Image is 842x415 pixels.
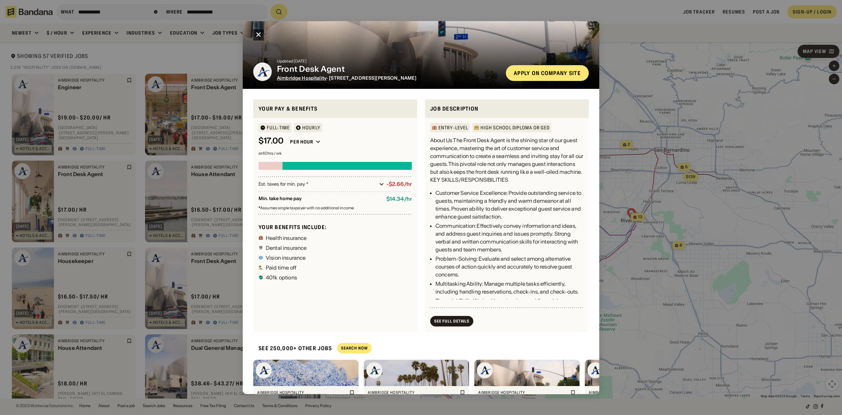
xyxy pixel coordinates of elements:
[302,126,320,130] div: HOURLY
[341,347,368,350] div: Search Now
[386,196,412,202] div: $ 14.34 / hr
[277,75,501,81] div: · [STREET_ADDRESS][PERSON_NAME]
[514,70,581,76] div: Apply on company site
[290,139,313,145] div: Per hour
[587,362,603,378] img: Aimbridge Hospitality logo
[435,280,583,296] div: Multitasking Ability: Manage multiple tasks efficiently, including handling reservations, check-i...
[257,390,348,395] div: Aimbridge Hospitality
[430,137,583,184] div: About Us The Front Desk Agent is the shining star of our guest experience, mastering the art of c...
[386,181,412,188] div: -$2.66/hr
[259,196,381,202] div: Min. take home pay
[277,65,501,74] div: Front Desk Agent
[266,255,306,260] div: Vision insurance
[267,126,290,130] div: Full-time
[368,390,458,395] div: Aimbridge Hospitality
[277,59,501,63] div: Updated [DATE]
[259,181,377,188] div: Est. taxes for min. pay *
[266,245,307,250] div: Dental insurance
[366,362,382,378] img: Aimbridge Hospitality logo
[585,394,596,404] img: Right Arrow
[259,105,412,113] div: Your pay & benefits
[259,152,412,156] div: at 40 hrs / wk
[589,390,680,395] div: Aimbridge Hospitality
[478,390,569,395] div: Aimbridge Hospitality
[435,189,583,221] div: Customer Service Excellence: Provide outstanding service to guests, maintaining a friendly and wa...
[435,297,583,321] div: Financial Skills: Work with and understand financial information, performing basic arithmetic fun...
[430,105,583,113] div: Job Description
[277,75,327,81] span: Aimbridge Hospitality
[259,224,412,231] div: Your benefits include:
[434,319,469,323] div: See Full Details
[477,362,493,378] img: Aimbridge Hospitality logo
[253,63,272,81] img: Aimbridge Hospitality logo
[256,362,272,378] img: Aimbridge Hospitality logo
[266,265,296,270] div: Paid time off
[253,340,332,357] div: See 250,000+ other jobs
[435,222,583,254] div: Communication: Effectively convey information and ideas, and address guest inquiries and issues p...
[246,394,257,404] img: Left Arrow
[266,235,307,241] div: Health insurance
[435,255,583,279] div: Problem-Solving: Evaluate and select among alternative courses of action quickly and accurately t...
[259,137,284,146] div: $ 17.00
[259,206,412,210] div: Assumes single taxpayer with no additional income
[481,126,550,130] div: High School Diploma or GED
[266,275,297,280] div: 401k options
[438,126,468,130] div: Entry-Level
